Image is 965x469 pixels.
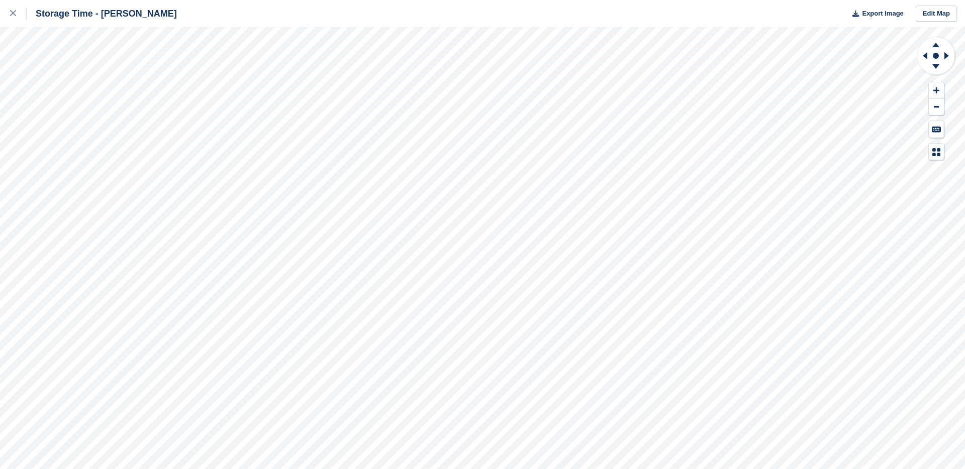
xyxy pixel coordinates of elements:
div: Storage Time - [PERSON_NAME] [27,8,177,20]
button: Zoom In [929,82,944,99]
button: Map Legend [929,144,944,160]
button: Keyboard Shortcuts [929,121,944,138]
button: Zoom Out [929,99,944,115]
button: Export Image [846,6,904,22]
span: Export Image [862,9,903,19]
a: Edit Map [916,6,957,22]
